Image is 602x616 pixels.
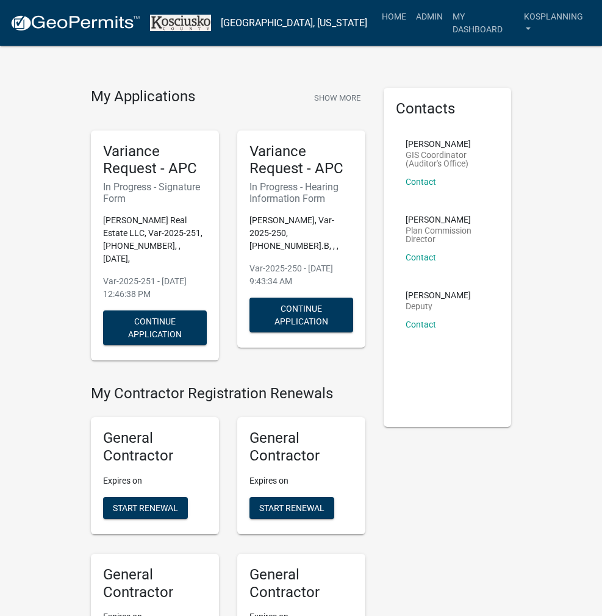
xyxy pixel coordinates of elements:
h5: Contacts [396,100,500,118]
h4: My Contractor Registration Renewals [91,385,365,403]
button: Continue Application [103,310,207,345]
p: [PERSON_NAME], Var-2025-250, [PHONE_NUMBER].B, , , [249,214,353,252]
a: Contact [406,252,436,262]
a: Home [377,5,411,28]
p: Expires on [103,475,207,487]
h4: My Applications [91,88,195,106]
h5: General Contractor [249,566,353,601]
p: [PERSON_NAME] [406,291,471,299]
button: Show More [309,88,365,108]
img: Kosciusko County, Indiana [150,15,211,30]
button: Continue Application [249,298,353,332]
span: Start Renewal [113,503,178,512]
p: [PERSON_NAME] [406,215,490,224]
a: Admin [411,5,448,28]
button: Start Renewal [103,497,188,519]
p: GIS Coordinator (Auditor's Office) [406,151,490,168]
p: Expires on [249,475,353,487]
a: Contact [406,320,436,329]
p: Plan Commission Director [406,226,490,243]
p: Deputy [406,302,471,310]
h5: General Contractor [103,429,207,465]
p: [PERSON_NAME] Real Estate LLC, Var-2025-251, [PHONE_NUMBER], , [DATE], [103,214,207,265]
h6: In Progress - Hearing Information Form [249,181,353,204]
p: Var-2025-251 - [DATE] 12:46:38 PM [103,275,207,301]
h6: In Progress - Signature Form [103,181,207,204]
a: Contact [406,177,436,187]
h5: General Contractor [249,429,353,465]
button: Start Renewal [249,497,334,519]
p: [PERSON_NAME] [406,140,490,148]
h5: Variance Request - APC [103,143,207,178]
h5: Variance Request - APC [249,143,353,178]
p: Var-2025-250 - [DATE] 9:43:34 AM [249,262,353,288]
h5: General Contractor [103,566,207,601]
span: Start Renewal [259,503,324,512]
a: My Dashboard [448,5,519,41]
a: [GEOGRAPHIC_DATA], [US_STATE] [221,13,367,34]
a: kosplanning [519,5,592,41]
